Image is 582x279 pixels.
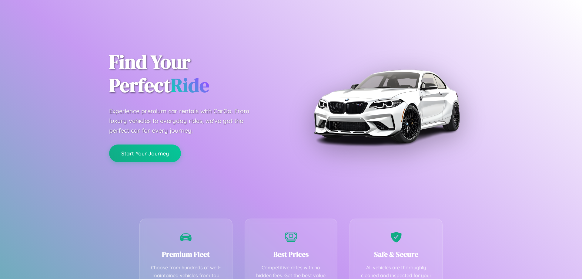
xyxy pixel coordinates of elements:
[109,50,282,97] h1: Find Your Perfect
[171,72,209,98] span: Ride
[311,30,462,182] img: Premium BMW car rental vehicle
[109,106,261,135] p: Experience premium car rentals with CarGo. From luxury vehicles to everyday rides, we've got the ...
[254,249,328,259] h3: Best Prices
[359,249,433,259] h3: Safe & Secure
[109,145,181,162] button: Start Your Journey
[149,249,223,259] h3: Premium Fleet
